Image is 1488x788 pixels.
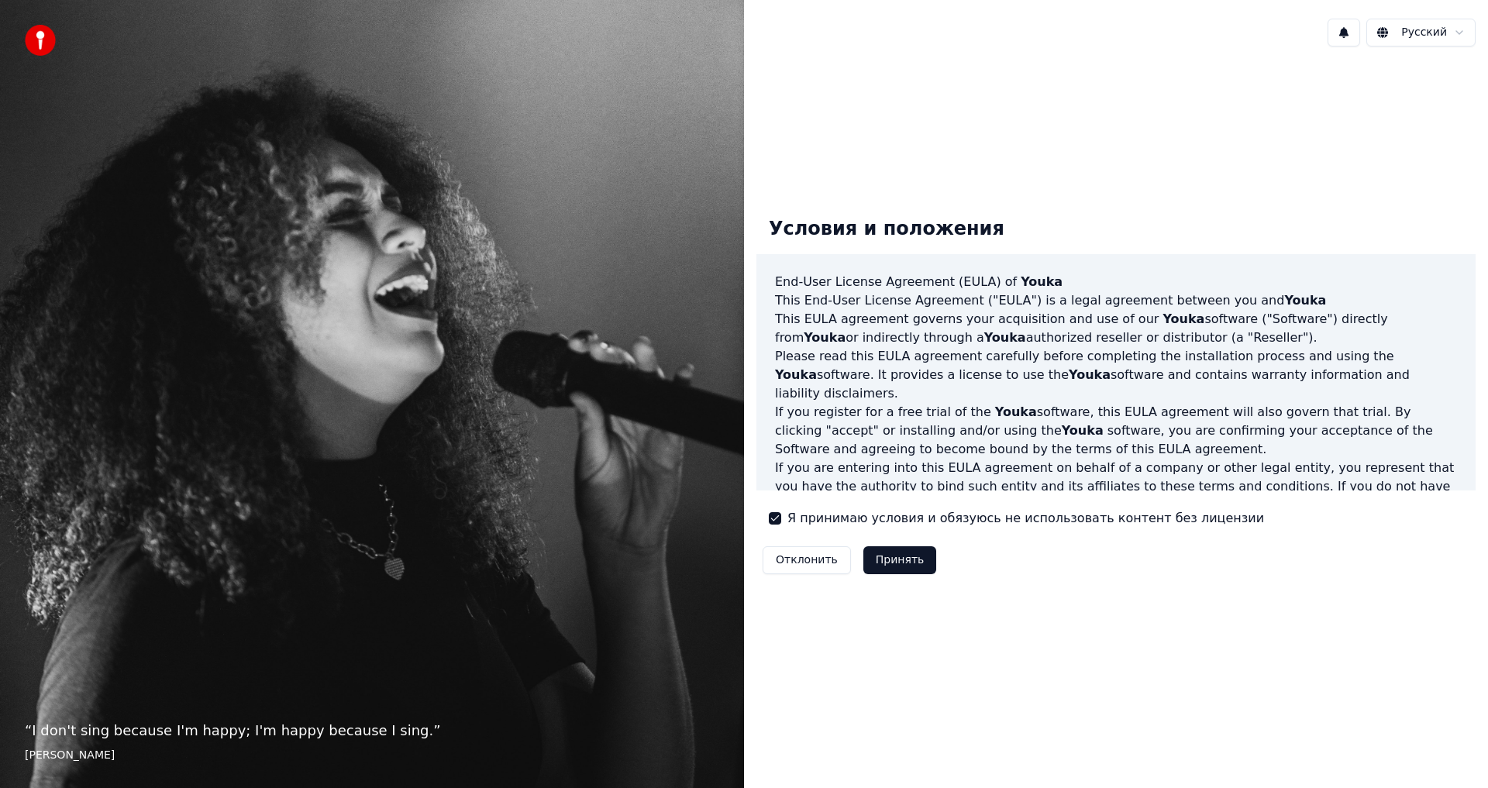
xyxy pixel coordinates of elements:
span: Youka [984,330,1026,345]
p: This EULA agreement governs your acquisition and use of our software ("Software") directly from o... [775,310,1457,347]
span: Youka [1069,367,1111,382]
p: Please read this EULA agreement carefully before completing the installation process and using th... [775,347,1457,403]
p: If you are entering into this EULA agreement on behalf of a company or other legal entity, you re... [775,459,1457,533]
h3: End-User License Agreement (EULA) of [775,273,1457,291]
span: Youka [995,404,1037,419]
label: Я принимаю условия и обязуюсь не использовать контент без лицензии [787,509,1264,528]
button: Отклонить [763,546,851,574]
button: Принять [863,546,937,574]
footer: [PERSON_NAME] [25,748,719,763]
span: Youka [1062,423,1104,438]
span: Youka [1021,274,1063,289]
span: Youka [804,330,846,345]
span: Youka [1284,293,1326,308]
img: youka [25,25,56,56]
span: Youka [1162,311,1204,326]
span: Youka [775,367,817,382]
p: This End-User License Agreement ("EULA") is a legal agreement between you and [775,291,1457,310]
p: If you register for a free trial of the software, this EULA agreement will also govern that trial... [775,403,1457,459]
div: Условия и положения [756,205,1017,254]
p: “ I don't sing because I'm happy; I'm happy because I sing. ” [25,720,719,742]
